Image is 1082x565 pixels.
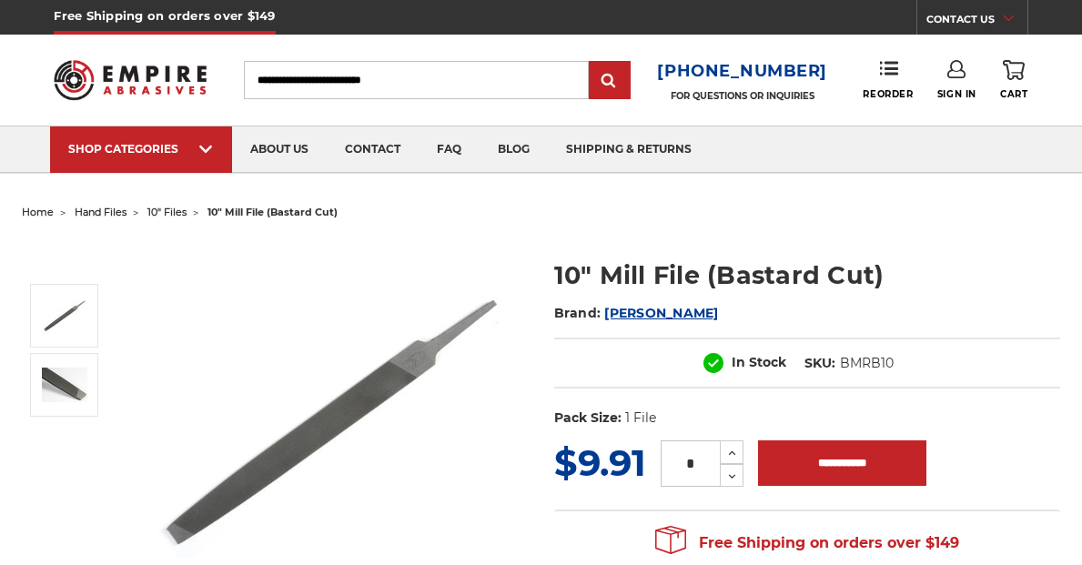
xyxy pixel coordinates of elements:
span: $9.91 [554,440,646,485]
input: Submit [592,63,628,99]
a: blog [480,126,548,173]
dd: BMRB10 [840,354,894,373]
dt: SKU: [804,354,835,373]
a: shipping & returns [548,126,710,173]
span: 10" mill file (bastard cut) [207,206,338,218]
span: In Stock [732,354,786,370]
a: home [22,206,54,218]
a: about us [232,126,327,173]
span: Free Shipping on orders over $149 [655,525,959,561]
a: contact [327,126,419,173]
span: Brand: [554,305,602,321]
a: [PERSON_NAME] [604,305,718,321]
dd: 1 File [625,409,656,428]
span: Cart [1000,88,1027,100]
a: Reorder [863,60,913,99]
img: 10" Mill File Bastard Cut [42,293,87,338]
a: faq [419,126,480,173]
a: CONTACT US [926,9,1027,35]
img: Empire Abrasives [54,50,207,110]
dt: Pack Size: [554,409,622,428]
a: [PHONE_NUMBER] [657,58,827,85]
p: FOR QUESTIONS OR INQUIRIES [657,90,827,102]
span: Reorder [863,88,913,100]
div: SHOP CATEGORIES [68,142,214,156]
a: hand files [75,206,126,218]
h1: 10" Mill File (Bastard Cut) [554,257,1061,293]
img: 10 Inch Mill metal file tool [42,368,87,402]
span: Sign In [937,88,976,100]
a: Cart [1000,60,1027,100]
a: 10" files [147,206,187,218]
